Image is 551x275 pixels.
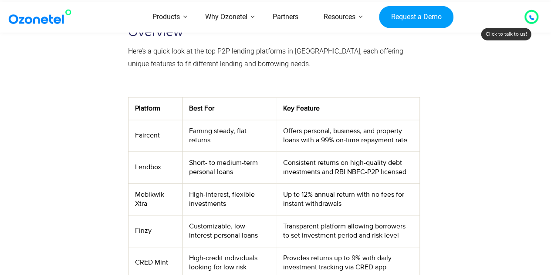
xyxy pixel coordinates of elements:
td: Earning steady, flat returns [182,120,276,151]
a: Resources [311,2,368,33]
th: Best For [182,97,276,120]
td: Mobikwik Xtra [128,183,182,215]
td: High-interest, flexible investments [182,183,276,215]
a: Request a Demo [379,6,453,28]
td: Short- to medium-term personal loans [182,151,276,183]
th: Key Feature [276,97,420,120]
td: Transparent platform allowing borrowers to set investment period and risk level [276,215,420,247]
a: Products [140,2,193,33]
td: Faircent [128,120,182,151]
td: Lendbox [128,151,182,183]
a: Why Ozonetel [193,2,260,33]
th: Platform [128,97,182,120]
td: Up to 12% annual return with no fees for instant withdrawals [276,183,420,215]
span: Here’s a quick look at the top P2P lending platforms in [GEOGRAPHIC_DATA], each offering unique f... [128,47,403,68]
td: Finzy [128,215,182,247]
td: Customizable, low-interest personal loans [182,215,276,247]
td: Consistent returns on high-quality debt investments and RBI NBFC-P2P licensed [276,151,420,183]
a: Partners [260,2,311,33]
td: Offers personal, business, and property loans with a 99% on-time repayment rate [276,120,420,151]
